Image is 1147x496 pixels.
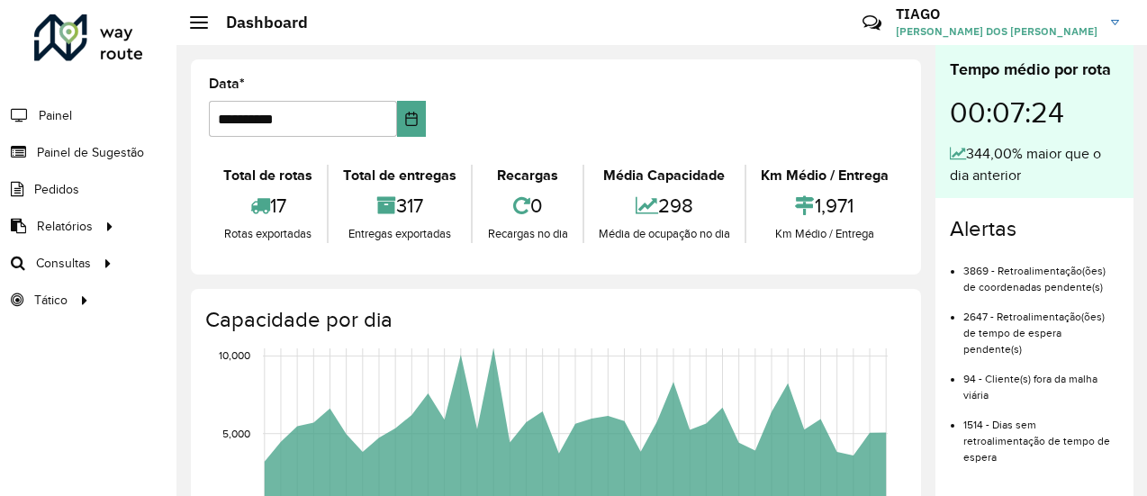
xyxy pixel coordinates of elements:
li: 1514 - Dias sem retroalimentação de tempo de espera [963,403,1119,465]
div: Recargas no dia [477,225,577,243]
li: 3869 - Retroalimentação(ões) de coordenadas pendente(s) [963,249,1119,295]
button: Choose Date [397,101,426,137]
div: Rotas exportadas [213,225,322,243]
span: Painel [39,106,72,125]
span: Painel de Sugestão [37,143,144,162]
span: [PERSON_NAME] DOS [PERSON_NAME] [896,23,1097,40]
div: 00:07:24 [950,82,1119,143]
div: 1,971 [751,186,899,225]
div: Tempo médio por rota [950,58,1119,82]
div: Média Capacidade [589,165,740,186]
div: 298 [589,186,740,225]
span: Pedidos [34,180,79,199]
span: Consultas [36,254,91,273]
span: Relatórios [37,217,93,236]
text: 10,000 [219,350,250,362]
a: Contato Rápido [853,4,891,42]
div: Total de rotas [213,165,322,186]
h4: Capacidade por dia [205,307,903,333]
li: 94 - Cliente(s) fora da malha viária [963,357,1119,403]
div: 17 [213,186,322,225]
div: Km Médio / Entrega [751,165,899,186]
div: Média de ocupação no dia [589,225,740,243]
div: Total de entregas [333,165,466,186]
div: 0 [477,186,577,225]
div: Entregas exportadas [333,225,466,243]
div: Km Médio / Entrega [751,225,899,243]
h2: Dashboard [208,13,308,32]
li: 2647 - Retroalimentação(ões) de tempo de espera pendente(s) [963,295,1119,357]
div: 344,00% maior que o dia anterior [950,143,1119,186]
div: 317 [333,186,466,225]
div: Recargas [477,165,577,186]
h3: TIAGO [896,5,1097,23]
label: Data [209,73,245,95]
h4: Alertas [950,216,1119,242]
span: Tático [34,291,68,310]
text: 5,000 [222,428,250,439]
